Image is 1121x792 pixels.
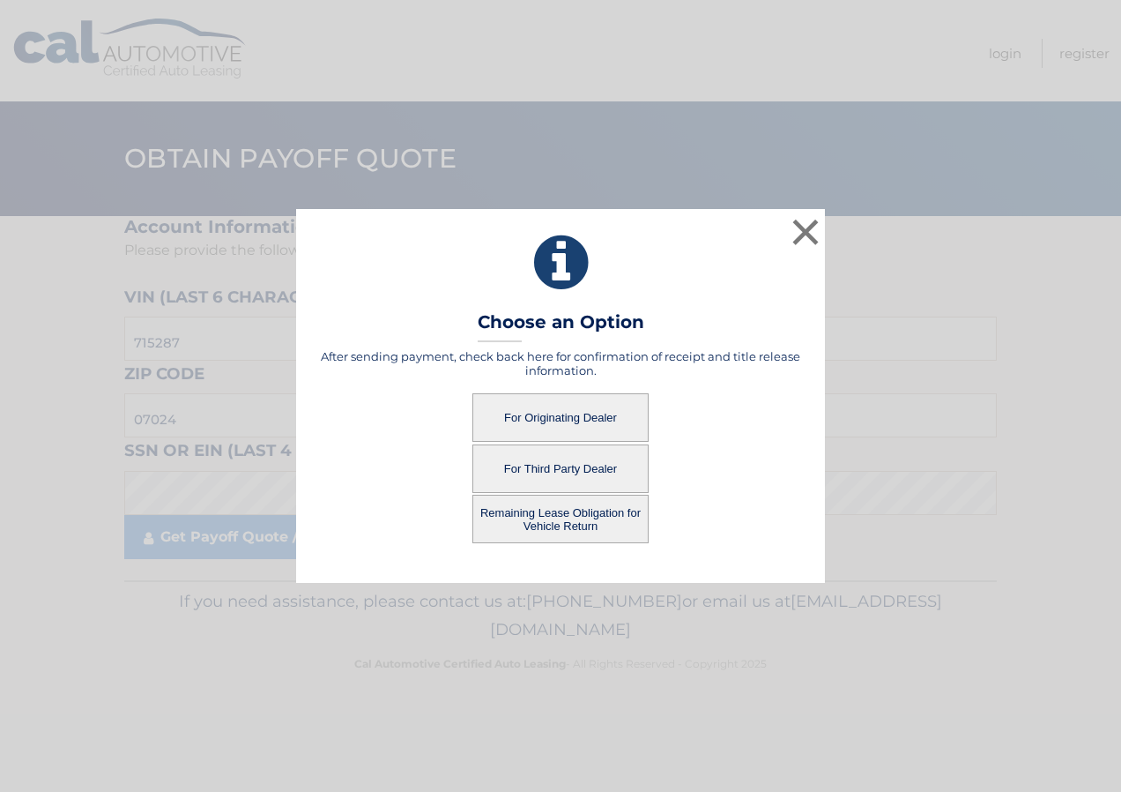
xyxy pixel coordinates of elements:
button: Remaining Lease Obligation for Vehicle Return [472,495,649,543]
button: × [788,214,823,250]
button: For Third Party Dealer [472,445,649,493]
button: For Originating Dealer [472,393,649,442]
h3: Choose an Option [478,311,644,342]
h5: After sending payment, check back here for confirmation of receipt and title release information. [318,349,803,377]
